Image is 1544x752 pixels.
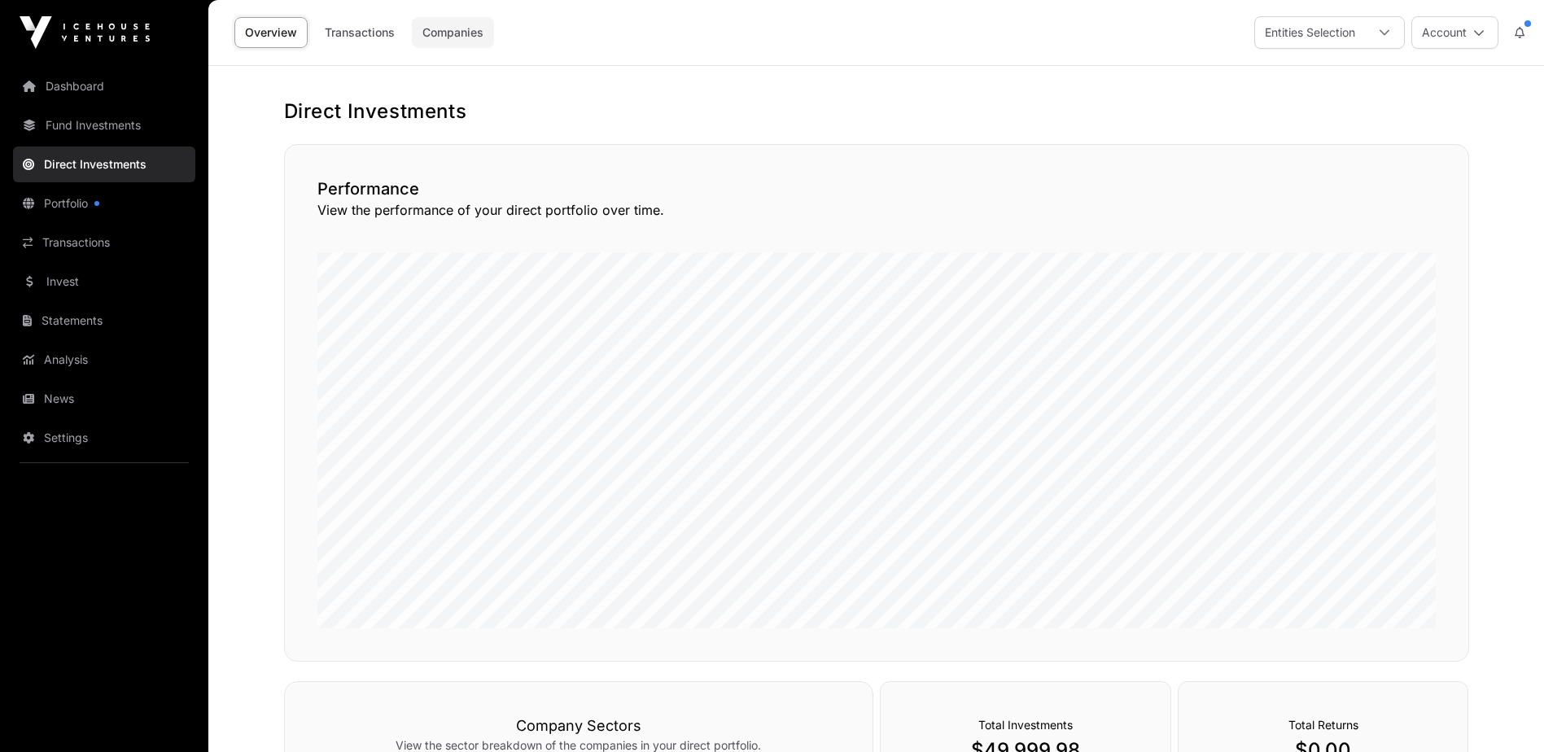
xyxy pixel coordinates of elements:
a: Analysis [13,342,195,378]
h2: Performance [317,177,1436,200]
a: Settings [13,420,195,456]
a: Overview [234,17,308,48]
a: Fund Investments [13,107,195,143]
h1: Direct Investments [284,98,1469,125]
p: View the performance of your direct portfolio over time. [317,200,1436,220]
a: Dashboard [13,68,195,104]
h3: Company Sectors [317,715,840,737]
a: News [13,381,195,417]
iframe: Chat Widget [1463,674,1544,752]
a: Transactions [13,225,195,260]
a: Transactions [314,17,405,48]
a: Companies [412,17,494,48]
div: Entities Selection [1255,17,1365,48]
span: Total Returns [1288,718,1358,732]
a: Statements [13,303,195,339]
a: Invest [13,264,195,299]
a: Direct Investments [13,146,195,182]
a: Portfolio [13,186,195,221]
img: Icehouse Ventures Logo [20,16,150,49]
span: Total Investments [978,718,1073,732]
button: Account [1411,16,1498,49]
